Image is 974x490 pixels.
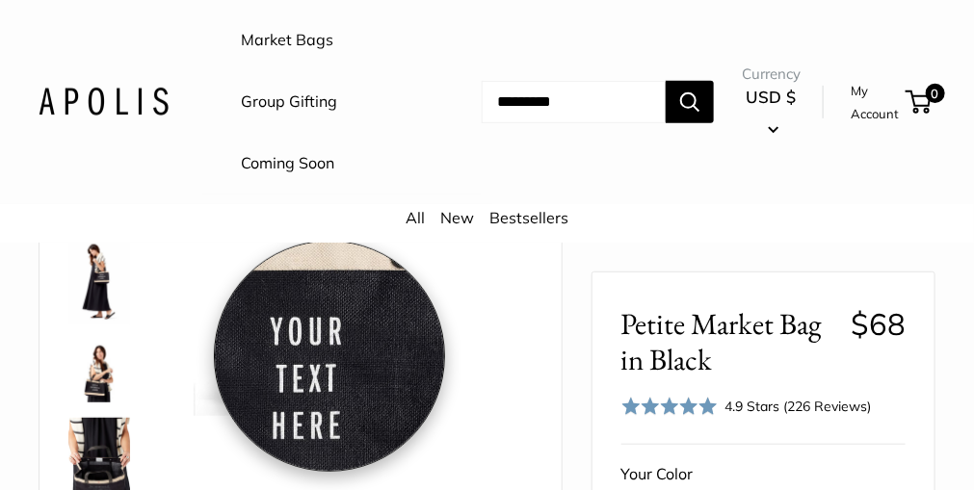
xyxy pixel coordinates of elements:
[194,156,455,417] img: description_Make it yours with custom printed text.
[666,81,714,123] button: Search
[926,84,945,103] span: 0
[65,229,134,329] a: Petite Market Bag in Black
[39,88,169,116] img: Apolis
[241,88,337,116] a: Group Gifting
[851,79,899,126] a: My Account
[908,90,932,114] a: 0
[747,87,797,107] span: USD $
[742,82,801,143] button: USD $
[68,341,130,402] img: Petite Market Bag in Black
[621,460,906,489] div: Your Color
[241,26,333,55] a: Market Bags
[406,208,425,227] a: All
[724,396,871,417] div: 4.9 Stars (226 Reviews)
[65,337,134,406] a: Petite Market Bag in Black
[621,393,872,421] div: 4.9 Stars (226 Reviews)
[489,208,568,227] a: Bestsellers
[742,61,801,88] span: Currency
[241,149,334,178] a: Coming Soon
[482,81,666,123] input: Search...
[851,305,906,343] span: $68
[440,208,474,227] a: New
[621,306,836,377] span: Petite Market Bag in Black
[68,233,130,325] img: Petite Market Bag in Black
